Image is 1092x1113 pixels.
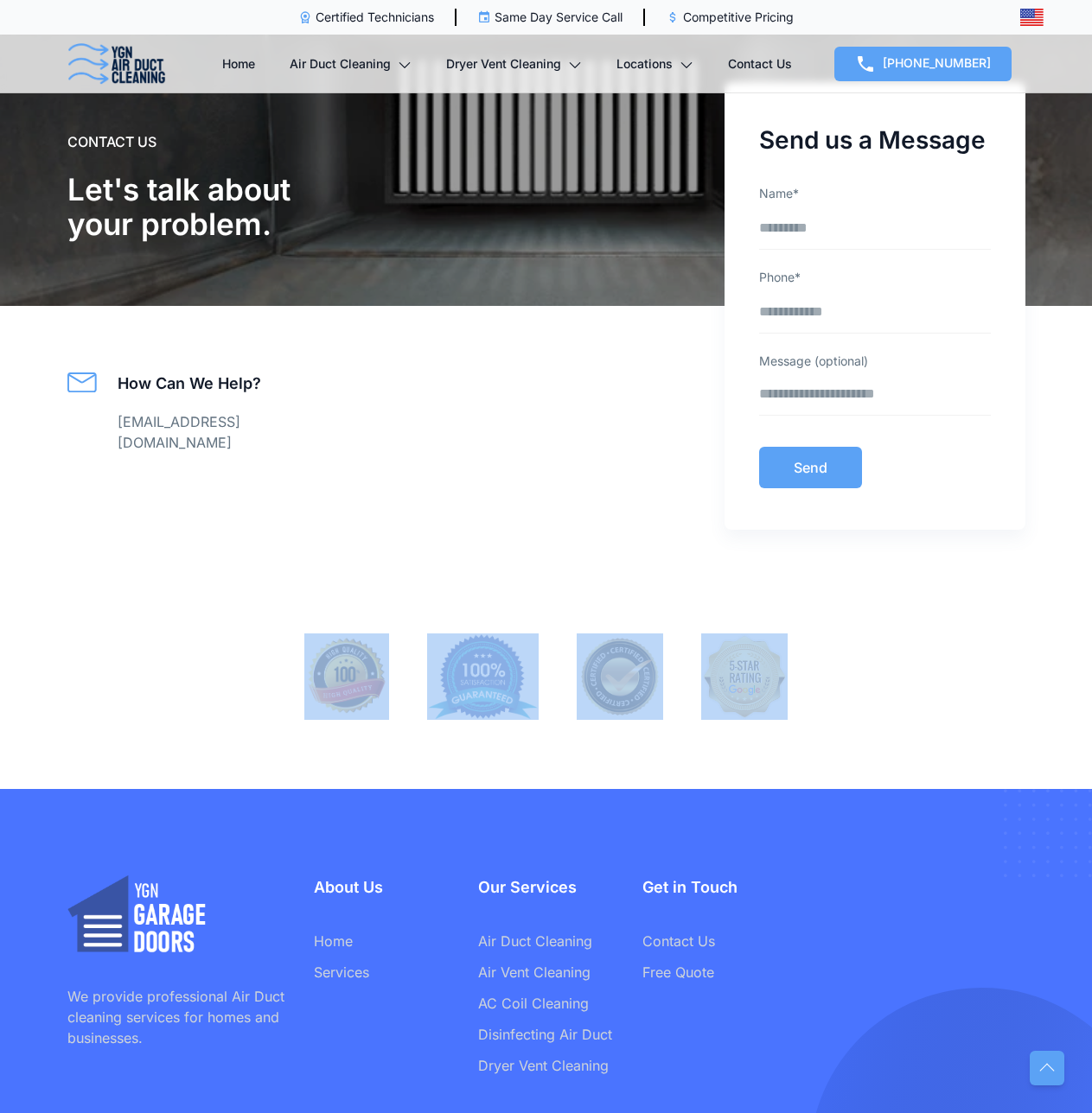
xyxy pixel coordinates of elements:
p: Same Day Service Call [495,9,623,26]
img: uideck [577,633,663,720]
img: logo [67,875,206,959]
a: Locations [616,35,693,93]
a: Disinfecting Air Duct [478,1024,612,1045]
a: Contact Us [728,35,792,93]
p: Certified Technicians [316,9,434,26]
a: Dryer Vent Cleaning [446,35,582,93]
span: CONTACT US [67,131,697,152]
img: tailgrids [304,633,388,720]
a: Home [314,931,353,951]
img: ayroui [427,633,539,720]
a: [PHONE_NUMBER] [834,47,1012,81]
label: Message (optional) [759,353,991,370]
a: Free Quote [642,962,714,983]
h5: How Can We Help? [118,372,353,396]
a: Air Duct Cleaning [478,931,592,951]
a: Dryer Vent Cleaning [478,1055,609,1076]
label: Name* [759,185,991,202]
h3: Send us a Message [759,124,991,158]
p: We provide professional Air Duct cleaning services for homes and businesses. [67,986,286,1048]
img: graygrids [701,633,788,720]
a: Air Vent Cleaning [478,962,591,983]
label: Phone* [759,269,991,286]
p: Competitive Pricing [683,9,794,26]
a: Air Duct Cleaning [290,35,412,93]
h2: Let's talk about your problem. [67,173,292,242]
a: Contact Us [642,931,715,951]
a: AC Coil Cleaning [478,993,589,1014]
span: [PHONE_NUMBER] [883,55,991,70]
a: Services [314,962,369,983]
h4: Get in Touch [642,875,779,900]
h4: Our Services [478,875,615,900]
a: Home [222,35,255,93]
h4: About Us [314,875,450,900]
img: logo [67,43,166,85]
a: [EMAIL_ADDRESS][DOMAIN_NAME] [118,411,353,453]
button: Send [759,447,862,488]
